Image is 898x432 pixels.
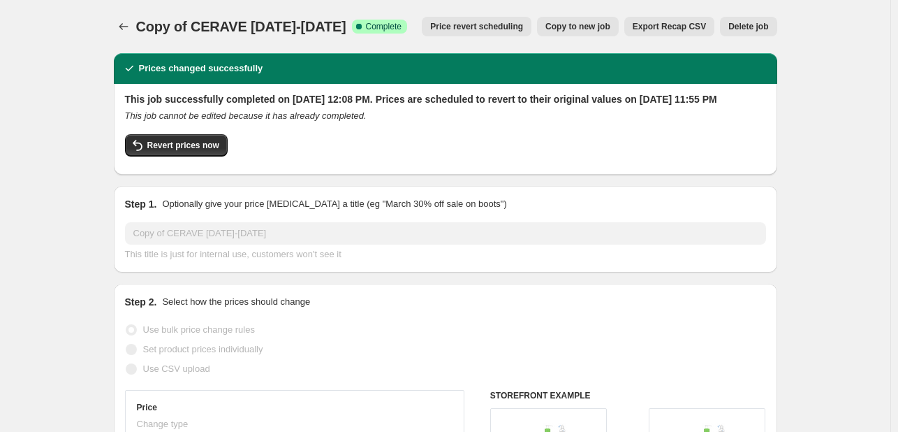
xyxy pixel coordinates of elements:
span: Set product prices individually [143,344,263,354]
span: Change type [137,419,189,429]
span: Price revert scheduling [430,21,523,32]
i: This job cannot be edited because it has already completed. [125,110,367,121]
h2: Prices changed successfully [139,62,263,75]
input: 30% off holiday sale [125,222,766,245]
h2: Step 2. [125,295,157,309]
button: Delete job [720,17,776,36]
span: Use CSV upload [143,363,210,374]
span: Delete job [728,21,768,32]
p: Select how the prices should change [162,295,310,309]
span: Revert prices now [147,140,219,151]
span: This title is just for internal use, customers won't see it [125,249,341,259]
h2: This job successfully completed on [DATE] 12:08 PM. Prices are scheduled to revert to their origi... [125,92,766,106]
h6: STOREFRONT EXAMPLE [490,390,766,401]
button: Revert prices now [125,134,228,157]
button: Price revert scheduling [422,17,531,36]
span: Complete [366,21,402,32]
span: Copy to new job [545,21,610,32]
h3: Price [137,402,157,413]
button: Price change jobs [114,17,133,36]
h2: Step 1. [125,197,157,211]
button: Export Recap CSV [624,17,714,36]
span: Use bulk price change rules [143,324,255,335]
p: Optionally give your price [MEDICAL_DATA] a title (eg "March 30% off sale on boots") [162,197,506,211]
span: Copy of CERAVE [DATE]-[DATE] [136,19,346,34]
span: Export Recap CSV [633,21,706,32]
button: Copy to new job [537,17,619,36]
